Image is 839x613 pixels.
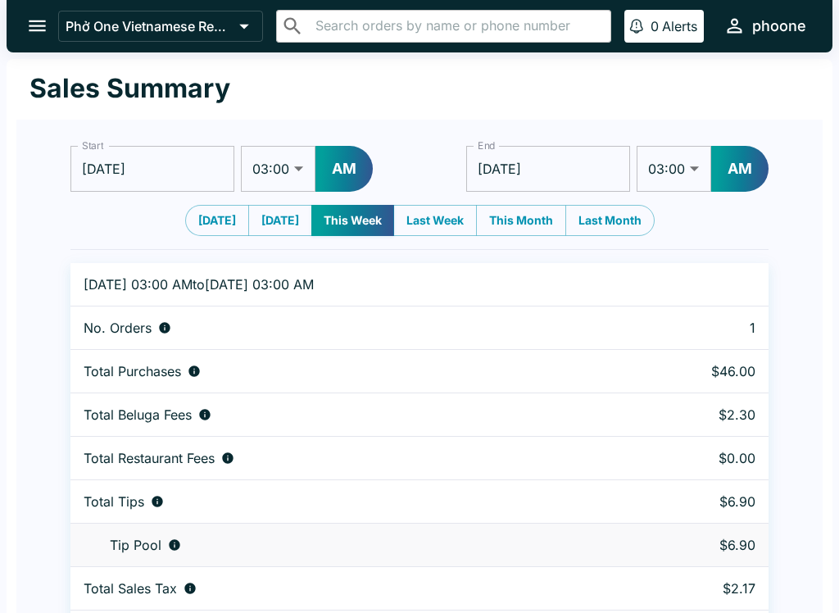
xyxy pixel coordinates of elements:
button: Phở One Vietnamese Restaurant [58,11,263,42]
input: Choose date, selected date is Sep 28, 2025 [70,146,234,192]
button: AM [315,146,373,192]
button: phoone [717,8,813,43]
p: No. Orders [84,320,152,336]
p: $2.30 [631,406,755,423]
div: Sales tax paid by diners [84,580,605,597]
p: $6.90 [631,493,755,510]
button: Last Month [565,205,655,236]
div: phoone [752,16,806,36]
div: Tips unclaimed by a waiter [84,537,605,553]
p: Total Purchases [84,363,181,379]
p: Total Restaurant Fees [84,450,215,466]
p: $2.17 [631,580,755,597]
div: Fees paid by diners to Beluga [84,406,605,423]
p: $6.90 [631,537,755,553]
p: 1 [631,320,755,336]
p: $46.00 [631,363,755,379]
button: Last Week [393,205,477,236]
button: This Week [311,205,394,236]
p: Total Sales Tax [84,580,177,597]
p: 0 [651,18,659,34]
div: Combined individual and pooled tips [84,493,605,510]
input: Search orders by name or phone number [311,15,604,38]
p: Tip Pool [110,537,161,553]
button: [DATE] [248,205,312,236]
p: $0.00 [631,450,755,466]
div: Aggregate order subtotals [84,363,605,379]
div: Fees paid by diners to restaurant [84,450,605,466]
p: Phở One Vietnamese Restaurant [66,18,233,34]
button: This Month [476,205,566,236]
div: Number of orders placed [84,320,605,336]
label: End [478,138,496,152]
p: Alerts [662,18,697,34]
button: [DATE] [185,205,249,236]
label: Start [82,138,103,152]
button: AM [711,146,769,192]
p: Total Beluga Fees [84,406,192,423]
button: open drawer [16,5,58,47]
p: Total Tips [84,493,144,510]
input: Choose date, selected date is Oct 5, 2025 [466,146,630,192]
h1: Sales Summary [29,72,230,105]
p: [DATE] 03:00 AM to [DATE] 03:00 AM [84,276,605,293]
